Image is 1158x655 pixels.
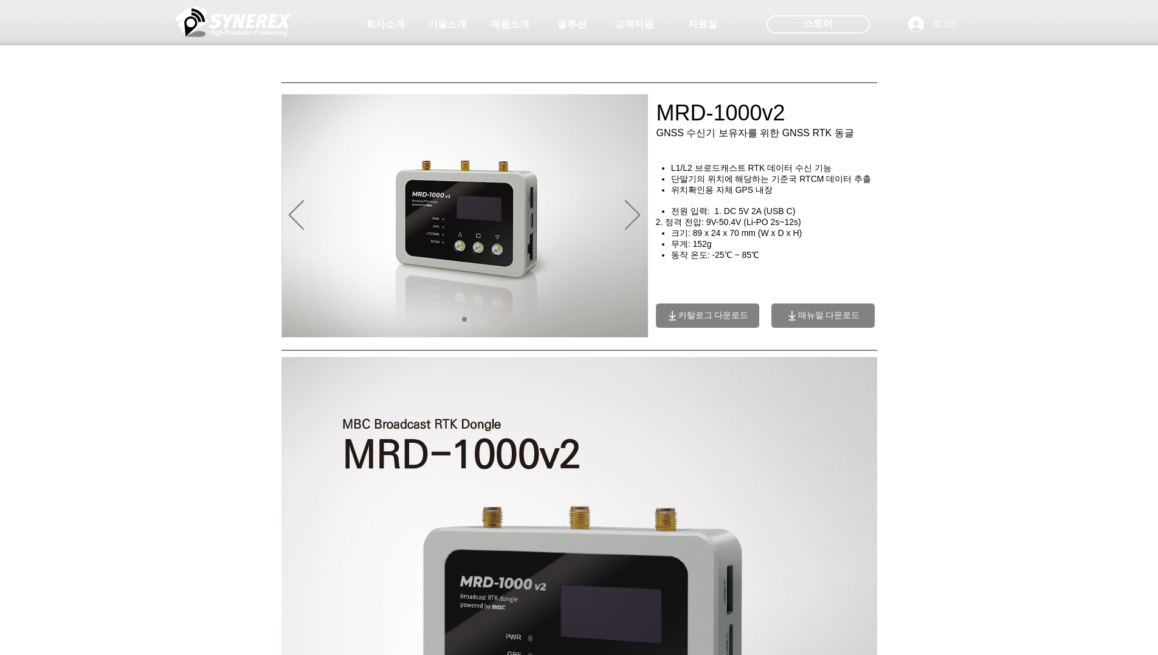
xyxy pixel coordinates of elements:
button: 이전 [289,200,304,232]
button: 로그인 [900,13,967,36]
div: 스토어 [767,15,870,33]
a: 솔루션 [542,12,602,36]
nav: 슬라이드 [458,317,472,322]
span: 카탈로그 다운로드 [678,310,749,321]
span: 자료실 [688,18,717,31]
span: 동작 온도: -25℃ ~ 85℃ [671,250,759,260]
span: 기술소개 [428,18,467,31]
iframe: Wix Chat [933,603,1158,655]
span: 고객지원 [615,18,653,31]
a: 기술소개 [417,12,478,36]
a: 매뉴얼 다운로드 [771,303,875,328]
a: 회사소개 [355,12,416,36]
a: 고객지원 [604,12,664,36]
span: 솔루션 [557,18,587,31]
span: 위치확인용 자체 GPS 내장 [671,185,773,195]
img: 씨너렉스_White_simbol_대지 1.png [176,3,291,40]
span: 전원 입력: 1. DC 5V 2A (USB C) [671,206,796,216]
span: 무게: 152g [671,239,712,249]
a: 카탈로그 다운로드 [656,303,759,328]
span: 크기: 89 x 24 x 70 mm (W x D x H) [671,228,802,238]
img: v2.jpg [282,94,648,338]
span: 로그인 [928,18,962,30]
button: 다음 [625,200,640,232]
span: 매뉴얼 다운로드 [798,310,860,321]
span: 2. 정격 전압: 9V-50.4V (Li-PO 2s~12s) [656,217,801,227]
span: 제품소개 [491,18,529,31]
a: 01 [462,317,467,322]
span: 회사소개 [366,18,405,31]
div: 슬라이드쇼 [281,94,648,338]
a: 제품소개 [480,12,540,36]
span: 스토어 [804,17,833,30]
a: 자료실 [672,12,733,36]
